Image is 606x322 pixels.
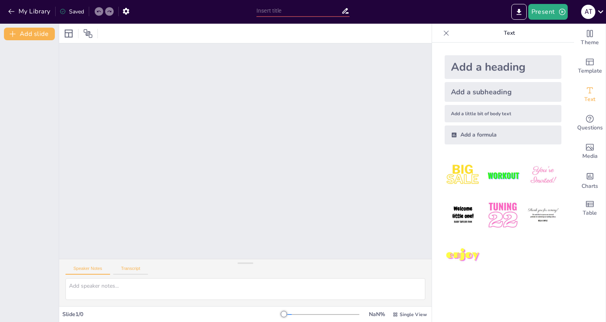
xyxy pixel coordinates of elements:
[484,197,521,234] img: 5.jpeg
[574,166,606,194] div: Add charts and graphs
[400,311,427,318] span: Single View
[445,105,561,122] div: Add a little bit of body text
[574,137,606,166] div: Add images, graphics, shapes or video
[574,52,606,80] div: Add ready made slides
[445,55,561,79] div: Add a heading
[528,4,568,20] button: Present
[584,95,595,104] span: Text
[581,4,595,20] button: a t
[582,152,598,161] span: Media
[583,209,597,217] span: Table
[525,157,561,194] img: 3.jpeg
[511,4,527,20] button: Export to PowerPoint
[83,29,93,38] span: Position
[574,194,606,223] div: Add a table
[484,157,521,194] img: 2.jpeg
[65,266,110,275] button: Speaker Notes
[62,27,75,40] div: Layout
[574,24,606,52] div: Change the overall theme
[577,124,603,132] span: Questions
[445,197,481,234] img: 4.jpeg
[525,197,561,234] img: 6.jpeg
[445,125,561,144] div: Add a formula
[113,266,148,275] button: Transcript
[445,82,561,102] div: Add a subheading
[445,157,481,194] img: 1.jpeg
[574,109,606,137] div: Get real-time input from your audience
[445,237,481,274] img: 7.jpeg
[60,8,84,15] div: Saved
[581,38,599,47] span: Theme
[574,80,606,109] div: Add text boxes
[367,311,386,318] div: NaN %
[453,24,566,43] p: Text
[582,182,598,191] span: Charts
[256,5,341,17] input: Insert title
[4,28,55,40] button: Add slide
[62,311,284,318] div: Slide 1 / 0
[578,67,602,75] span: Template
[6,5,54,18] button: My Library
[581,5,595,19] div: a t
